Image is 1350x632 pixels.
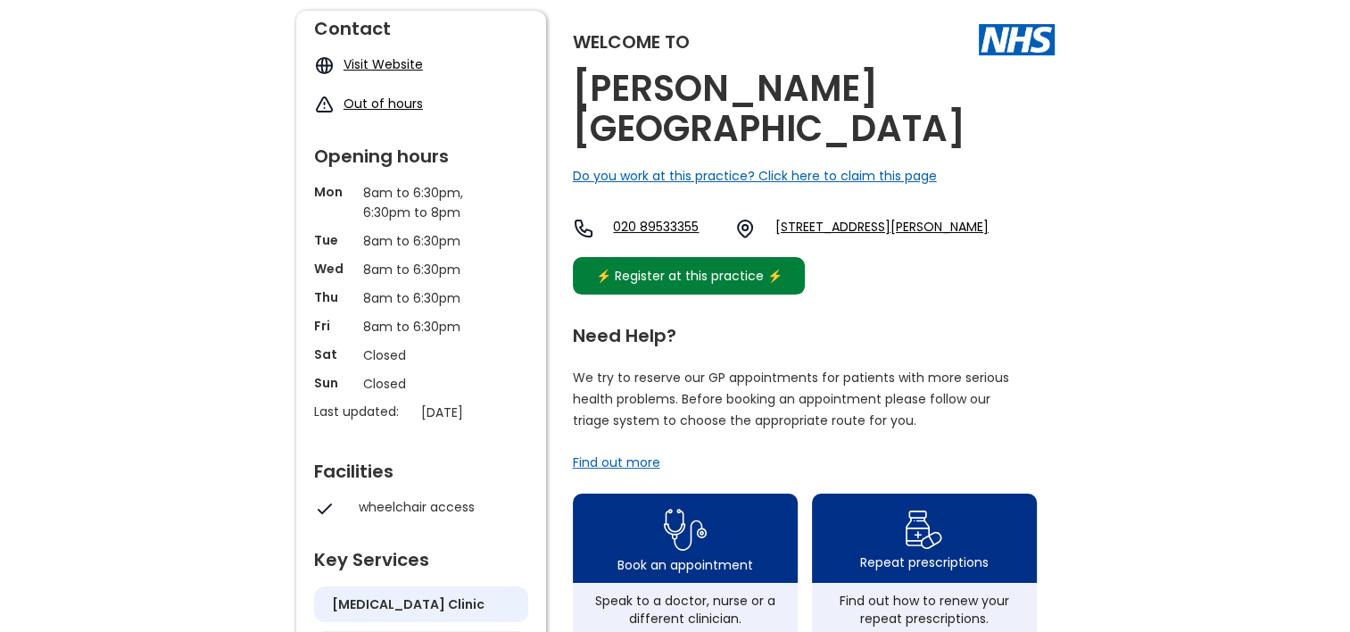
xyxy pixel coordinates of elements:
img: practice location icon [734,218,756,239]
p: We try to reserve our GP appointments for patients with more serious health problems. Before book... [573,367,1010,431]
img: telephone icon [573,218,594,239]
img: exclamation icon [314,95,335,115]
div: ⚡️ Register at this practice ⚡️ [587,266,792,286]
div: Book an appointment [617,556,753,574]
a: [STREET_ADDRESS][PERSON_NAME] [775,218,989,239]
div: Welcome to [573,33,690,51]
div: Find out how to renew your repeat prescriptions. [821,592,1028,628]
p: Mon [314,183,354,201]
div: wheelchair access [359,498,519,516]
p: Last updated: [314,403,412,420]
div: Need Help? [573,318,1037,345]
p: 8am to 6:30pm [363,260,479,279]
img: The NHS logo [979,24,1055,54]
div: Speak to a doctor, nurse or a different clinician. [582,592,789,628]
p: Tue [314,231,354,249]
a: 020 89533355 [613,218,720,239]
div: Repeat prescriptions [860,553,989,571]
p: Thu [314,288,354,306]
div: Opening hours [314,138,528,165]
p: Fri [314,317,354,335]
p: Sat [314,345,354,363]
p: Closed [363,374,479,394]
p: 8am to 6:30pm [363,288,479,308]
h5: [MEDICAL_DATA] clinic [332,595,485,613]
img: globe icon [314,55,335,76]
a: Find out more [573,453,660,471]
a: ⚡️ Register at this practice ⚡️ [573,257,805,295]
img: repeat prescription icon [905,506,943,553]
a: Visit Website [344,55,423,73]
p: 8am to 6:30pm [363,317,479,337]
p: Wed [314,260,354,278]
a: Do you work at this practice? Click here to claim this page [573,167,937,185]
img: book appointment icon [664,503,707,556]
div: Facilities [314,453,528,480]
div: Key Services [314,542,528,569]
p: Closed [363,345,479,365]
p: [DATE] [421,403,537,422]
p: 8am to 6:30pm, 6:30pm to 8pm [363,183,479,222]
p: 8am to 6:30pm [363,231,479,251]
div: Contact [314,11,528,37]
p: Sun [314,374,354,392]
h2: [PERSON_NAME][GEOGRAPHIC_DATA] [573,69,1055,149]
a: Out of hours [344,95,423,112]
